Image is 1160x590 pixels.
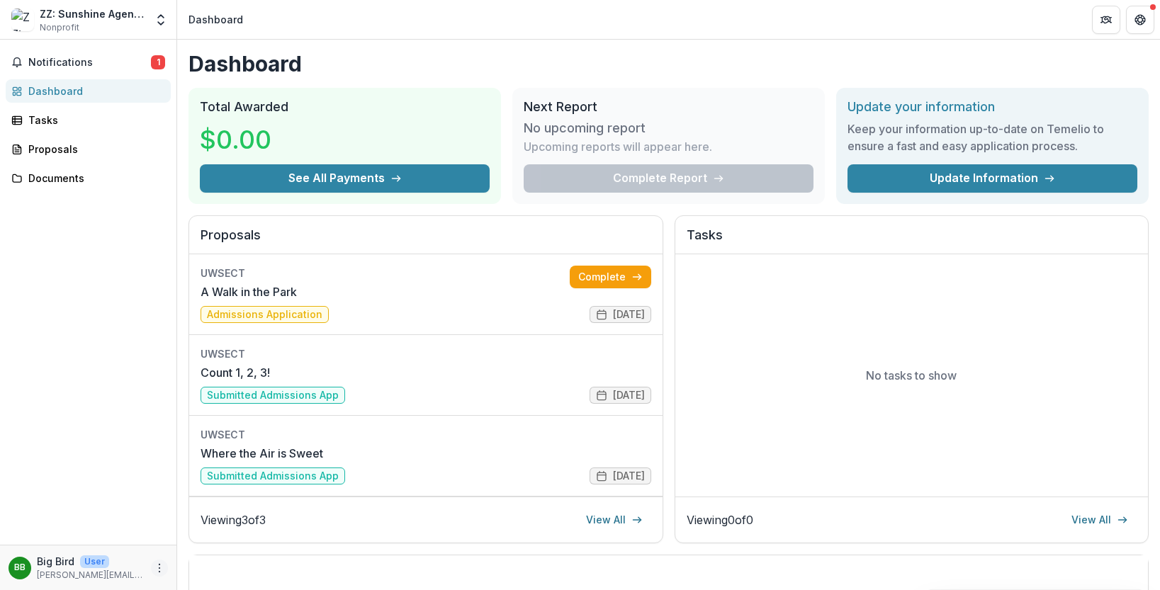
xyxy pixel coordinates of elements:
[1063,509,1137,531] a: View All
[28,57,151,69] span: Notifications
[524,138,712,155] p: Upcoming reports will appear here.
[6,79,171,103] a: Dashboard
[151,55,165,69] span: 1
[37,569,145,582] p: [PERSON_NAME][EMAIL_ADDRESS][PERSON_NAME][DOMAIN_NAME]
[201,445,323,462] a: Where the Air is Sweet
[201,283,297,300] a: A Walk in the Park
[37,554,74,569] p: Big Bird
[201,364,270,381] a: Count 1, 2, 3!
[6,51,171,74] button: Notifications1
[1126,6,1154,34] button: Get Help
[524,120,646,136] h3: No upcoming report
[14,563,26,572] div: Big Bird
[1092,6,1120,34] button: Partners
[28,142,159,157] div: Proposals
[188,51,1149,76] h1: Dashboard
[687,227,1137,254] h2: Tasks
[848,99,1137,115] h2: Update your information
[28,84,159,98] div: Dashboard
[80,555,109,568] p: User
[6,137,171,161] a: Proposals
[28,113,159,127] div: Tasks
[183,9,249,30] nav: breadcrumb
[866,367,957,384] p: No tasks to show
[578,509,651,531] a: View All
[40,21,79,34] span: Nonprofit
[200,99,490,115] h2: Total Awarded
[188,12,243,27] div: Dashboard
[848,164,1137,193] a: Update Information
[6,166,171,190] a: Documents
[570,266,651,288] a: Complete
[848,120,1137,154] h3: Keep your information up-to-date on Temelio to ensure a fast and easy application process.
[151,560,168,577] button: More
[151,6,171,34] button: Open entity switcher
[687,511,753,528] p: Viewing 0 of 0
[524,99,813,115] h2: Next Report
[40,6,145,21] div: ZZ: Sunshine Agency of Southeastern [US_STATE]
[11,8,34,31] img: ZZ: Sunshine Agency of Southeastern Connecticut
[6,108,171,132] a: Tasks
[28,171,159,186] div: Documents
[201,511,266,528] p: Viewing 3 of 3
[200,120,306,159] h3: $0.00
[201,227,651,254] h2: Proposals
[200,164,490,193] button: See All Payments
